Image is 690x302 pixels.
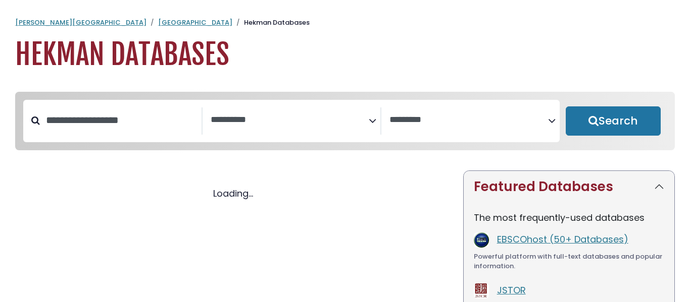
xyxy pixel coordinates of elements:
[15,92,675,150] nav: Search filters
[474,211,664,224] p: The most frequently-used databases
[15,187,451,200] div: Loading...
[464,171,674,203] button: Featured Databases
[40,112,202,129] input: Search database by title or keyword
[15,38,675,72] h1: Hekman Databases
[232,18,310,28] li: Hekman Databases
[15,18,675,28] nav: breadcrumb
[211,115,369,126] textarea: Search
[389,115,548,126] textarea: Search
[497,284,526,296] a: JSTOR
[497,233,628,246] a: EBSCOhost (50+ Databases)
[15,18,146,27] a: [PERSON_NAME][GEOGRAPHIC_DATA]
[158,18,232,27] a: [GEOGRAPHIC_DATA]
[566,106,661,136] button: Submit for Search Results
[474,252,664,271] div: Powerful platform with full-text databases and popular information.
